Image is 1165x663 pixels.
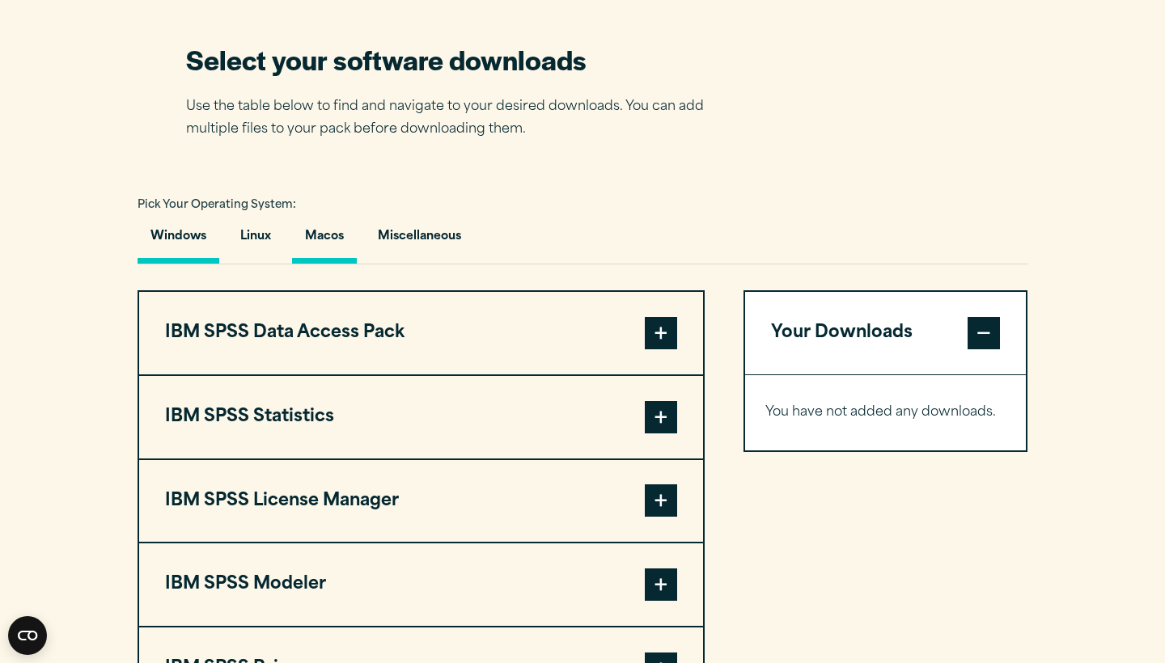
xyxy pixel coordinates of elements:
[186,95,728,142] p: Use the table below to find and navigate to your desired downloads. You can add multiple files to...
[138,217,219,264] button: Windows
[139,543,703,626] button: IBM SPSS Modeler
[365,217,474,264] button: Miscellaneous
[227,217,284,264] button: Linux
[745,292,1026,374] button: Your Downloads
[745,374,1026,450] div: Your Downloads
[138,200,296,210] span: Pick Your Operating System:
[765,401,1006,424] p: You have not added any downloads.
[8,616,47,655] button: Open CMP widget
[186,41,728,78] h2: Select your software downloads
[139,460,703,543] button: IBM SPSS License Manager
[139,292,703,374] button: IBM SPSS Data Access Pack
[139,376,703,458] button: IBM SPSS Statistics
[292,217,357,264] button: Macos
